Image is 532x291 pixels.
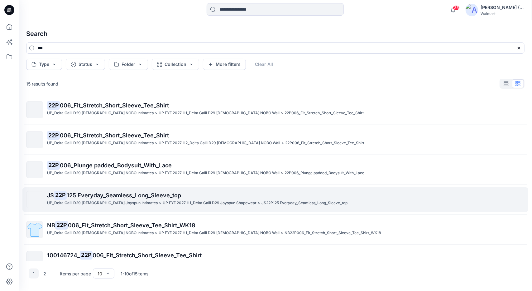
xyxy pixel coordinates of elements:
[67,192,181,199] span: 125 Everyday_Seamless_Long_Sleeve_top
[155,260,157,266] p: >
[163,200,256,206] p: UP FYE 2027 H1_Delta Galil D29 Joyspun Shapewear
[21,25,530,42] h4: Search
[481,4,524,11] div: [PERSON_NAME] (Delta Galil)
[47,161,60,170] mark: 22P
[281,170,283,176] p: >
[26,81,58,87] p: 15 results found
[155,110,157,116] p: >
[47,140,154,146] p: UP_Delta Galil D29 Ladies NOBO Intimates
[47,170,154,176] p: UP_Delta Galil D29 Ladies NOBO Intimates
[54,191,67,200] mark: 22P
[47,200,158,206] p: UP_Delta Galil D29 Ladies Joyspun Intimates
[453,5,460,10] span: 35
[281,110,283,116] p: >
[29,269,39,279] button: 1
[80,251,93,259] mark: 22P
[203,59,246,70] button: More filters
[98,270,102,277] div: 10
[285,230,381,236] p: NB22P006_Fit_Stretch_Short_Sleeve_Tee_Shirt_WK18
[60,270,91,277] p: Items per page
[47,131,60,140] mark: 22P
[47,252,80,259] span: 100146724_
[121,270,148,277] p: 1 - 10 of 15 items
[109,59,148,70] button: Folder
[47,192,54,199] span: JS
[60,132,169,139] span: 006_Fit_Stretch_Short_Sleeve_Tee_Shirt
[47,110,154,116] p: UP_Delta Galil D29 Ladies NOBO Intimates
[155,170,157,176] p: >
[285,170,364,176] p: 22P006_Plunge padded_Bodysuit_With_Lace
[152,59,199,70] button: Collection
[47,101,60,110] mark: 22P
[55,221,68,229] mark: 22P
[258,200,260,206] p: >
[159,260,280,266] p: UP FYE 2026 H2_Delta Galil D29 Ladies NOBO Wall
[22,97,528,122] a: 22P006_Fit_Stretch_Short_Sleeve_Tee_ShirtUP_Delta Galil D29 [DEMOGRAPHIC_DATA] NOBO Intimates>UP ...
[159,200,161,206] p: >
[261,200,347,206] p: JS22P125 Everyday_Seamless_Long_Sleeve_top
[155,230,157,236] p: >
[47,222,55,229] span: NB
[22,247,528,272] a: 100146724_22P006_Fit_Stretch_Short_Sleeve_Tee_ShirtUP_Delta Galil D29 [DEMOGRAPHIC_DATA] NOBO Int...
[155,140,157,146] p: >
[26,59,62,70] button: Type
[159,140,280,146] p: UP FYE 2027 H2_Delta Galil D29 Ladies NOBO Wall
[22,127,528,152] a: 22P006_Fit_Stretch_Short_Sleeve_Tee_ShirtUP_Delta Galil D29 [DEMOGRAPHIC_DATA] NOBO Intimates>UP ...
[60,162,172,169] span: 006_Plunge padded_Bodysuit_With_Lace
[282,260,284,266] p: >
[47,260,154,266] p: UP_Delta Galil D29 Ladies NOBO Intimates
[66,59,105,70] button: Status
[60,102,169,109] span: 006_Fit_Stretch_Short_Sleeve_Tee_Shirt
[285,260,386,266] p: 100146724_22P006_Fit_Stretch_Short_Sleeve_Tee_Shirt
[22,187,528,212] a: JS22P125 Everyday_Seamless_Long_Sleeve_topUP_Delta Galil D29 [DEMOGRAPHIC_DATA] Joyspun Intimates...
[159,230,280,236] p: UP FYE 2027 H1_Delta Galil D29 Ladies NOBO Wall
[285,140,364,146] p: 22P006_Fit_Stretch_Short_Sleeve_Tee_Shirt
[22,157,528,182] a: 22P006_Plunge padded_Bodysuit_With_LaceUP_Delta Galil D29 [DEMOGRAPHIC_DATA] NOBO Intimates>UP FY...
[159,110,280,116] p: UP FYE 2027 H1_Delta Galil D29 Ladies NOBO Wall
[47,230,154,236] p: UP_Delta Galil D29 Ladies NOBO Intimates
[22,217,528,242] a: NB22P006_Fit_Stretch_Short_Sleeve_Tee_Shirt_WK18UP_Delta Galil D29 [DEMOGRAPHIC_DATA] NOBO Intima...
[466,4,478,16] img: avatar
[159,170,280,176] p: UP FYE 2027 H1_Delta Galil D29 Ladies NOBO Wall
[68,222,195,229] span: 006_Fit_Stretch_Short_Sleeve_Tee_Shirt_WK18
[281,230,283,236] p: >
[40,269,50,279] button: 2
[481,11,524,16] div: Walmart
[285,110,364,116] p: 22P006_Fit_Stretch_Short_Sleeve_Tee_Shirt
[281,140,284,146] p: >
[93,252,202,259] span: 006_Fit_Stretch_Short_Sleeve_Tee_Shirt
